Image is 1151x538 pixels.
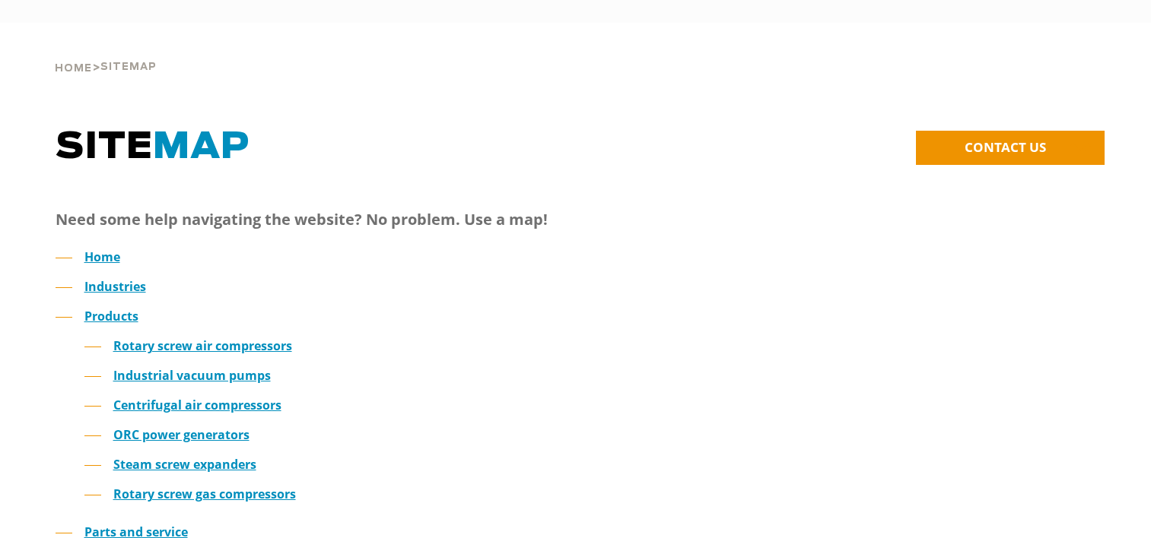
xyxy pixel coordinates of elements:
[84,248,120,265] a: Home
[916,131,1105,165] a: CONTACT US
[113,367,271,384] a: Industrial vacuum pumps
[965,138,1046,156] span: CONTACT US
[113,456,256,473] a: Steam screw expanders
[113,397,281,413] a: Centrifugal air compressors
[153,129,250,166] span: MAP
[56,129,250,166] span: SITE
[113,337,292,354] a: Rotary screw air compressors
[56,209,548,229] strong: Need some help navigating the website? No problem. Use a map!
[113,426,250,443] a: ORC power generators
[55,23,157,81] div: >
[100,62,157,72] span: Sitemap
[55,61,92,74] a: Home
[55,64,92,74] span: Home
[84,308,138,324] a: Products
[84,278,146,295] a: Industries
[113,486,296,502] a: Rotary screw gas compressors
